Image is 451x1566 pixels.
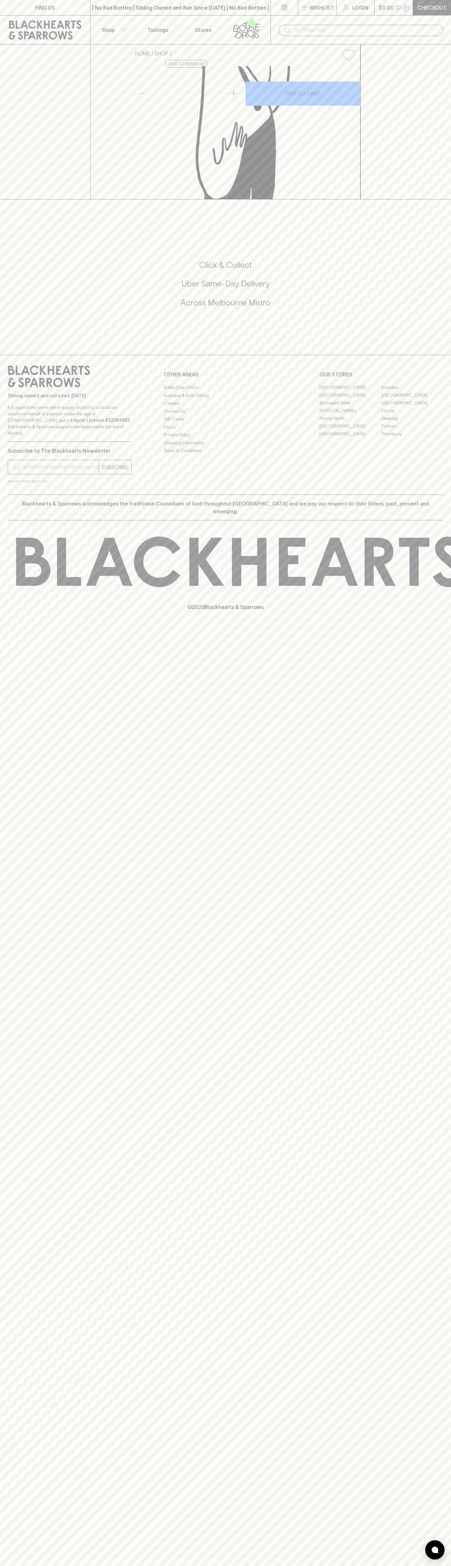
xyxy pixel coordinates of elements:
a: [GEOGRAPHIC_DATA] [319,391,381,399]
a: Bottle Drop FAQ's [164,384,288,391]
a: Terms & Conditions [164,447,288,455]
a: Braddon [381,383,443,391]
p: 0 [405,6,407,9]
div: Call to action block [8,234,443,342]
p: Stores [195,26,211,34]
a: Business & Bulk Gifting [164,391,288,399]
img: King River Pivo Czech Lager 375ml [130,66,360,199]
p: $0.00 [378,4,394,12]
button: ADD TO CART [246,82,360,106]
h5: Uber Same-Day Delivery [8,278,443,289]
a: [GEOGRAPHIC_DATA] [319,430,381,438]
button: Shop [91,15,136,44]
p: FIND US [35,4,55,12]
input: Try "Pinot noir" [294,25,438,35]
a: Tastings [135,15,181,44]
a: Careers [164,400,288,407]
a: Geelong [381,414,443,422]
a: [PERSON_NAME] [319,407,381,414]
a: Fitzroy [381,407,443,414]
a: Thornbury [381,430,443,438]
p: Checkout [417,4,446,12]
p: It is against the law to sell or supply alcohol to, or to obtain alcohol on behalf of a person un... [8,404,132,436]
p: We will never spam you [8,478,132,484]
p: Tastings [148,26,168,34]
a: Contact Us [164,407,288,415]
p: OTHER AREAS [164,371,288,378]
img: bubble-icon [432,1547,438,1553]
a: Shipping Information [164,439,288,447]
input: e.g. jane@blackheartsandsparrows.com.au [13,462,99,472]
strong: Liquor License #32064953 [71,418,130,423]
button: SUBSCRIBE [99,460,131,474]
a: Stores [181,15,226,44]
p: Subscribe to The Blackhearts Newsletter [8,447,132,455]
a: Fitzroy North [319,414,381,422]
button: Add to wishlist [165,60,208,68]
a: SHOP [155,51,169,56]
a: FAQ's [164,423,288,431]
p: SUBSCRIBE [102,463,129,471]
h5: Across Melbourne Metro [8,297,443,308]
a: HOME [135,51,150,56]
h5: Click & Collect [8,260,443,270]
a: Privacy Policy [164,431,288,439]
a: [GEOGRAPHIC_DATA] [381,399,443,407]
p: OUR STORES [319,371,443,378]
a: Brunswick West [319,399,381,407]
p: Shop [102,26,115,34]
p: ADD TO CART [286,90,320,97]
a: [GEOGRAPHIC_DATA] [319,383,381,391]
p: Sibling owned and run since [DATE] [8,392,132,399]
a: [GEOGRAPHIC_DATA] [381,391,443,399]
a: [GEOGRAPHIC_DATA] [319,422,381,430]
p: Login [352,4,368,12]
button: Add to wishlist [340,47,358,63]
a: Gift Cards [164,415,288,423]
p: Wishlist [309,4,334,12]
a: Prahran [381,422,443,430]
p: Blackhearts & Sparrows acknowledges the traditional Custodians of land throughout [GEOGRAPHIC_DAT... [13,500,438,515]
